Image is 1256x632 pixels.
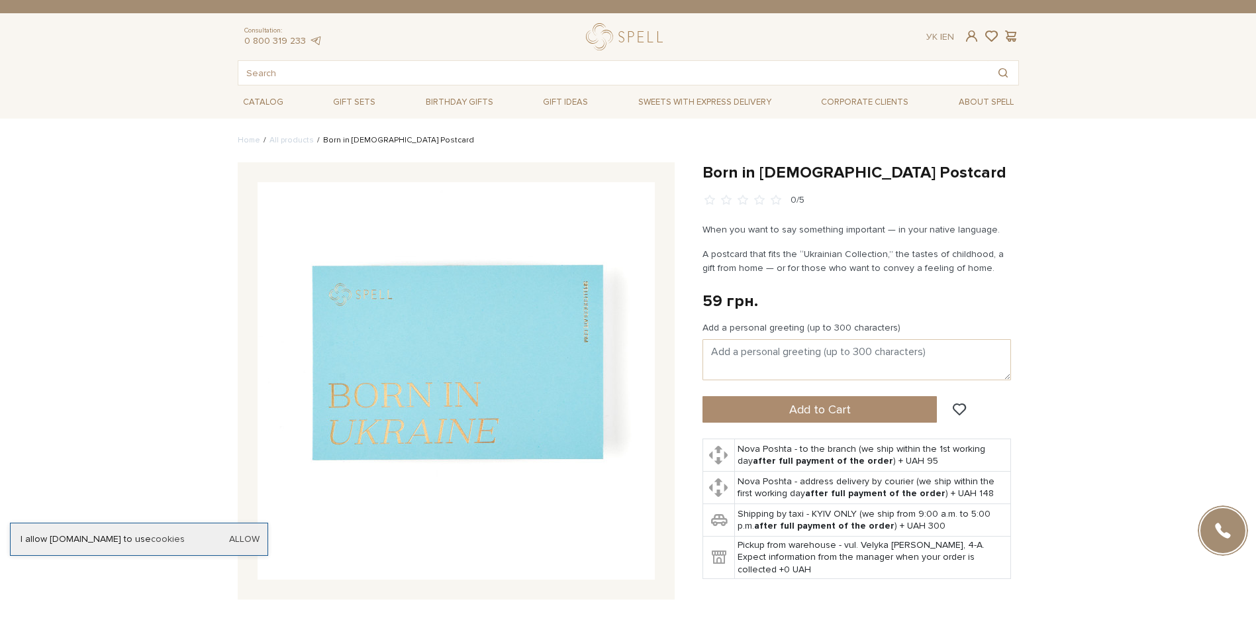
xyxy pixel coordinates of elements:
[735,504,1011,537] td: Shipping by taxi - KYIV ONLY (we ship from 9:00 a.m. to 5:00 p.m. ) + UAH 300
[753,455,893,466] b: after full payment of the order
[702,223,1013,237] p: When you want to say something important — in your native language.
[538,92,593,113] span: Gift ideas
[420,92,499,113] span: Birthday gifts
[988,61,1018,85] button: Search
[328,92,381,113] span: Gift sets
[940,31,942,42] span: |
[633,91,777,113] a: Sweets with express delivery
[926,31,954,43] div: En
[244,35,306,46] a: 0 800 319 233
[754,520,894,531] b: after full payment of the order
[702,291,758,311] div: 59 грн.
[735,439,1011,472] td: Nova Poshta - to the branch (we ship within the 1st working day ) + UAH 95
[953,92,1019,113] span: About Spell
[735,472,1011,504] td: Nova Poshta - address delivery by courier (we ship within the first working day ) + UAH 148
[238,61,988,85] input: Search
[702,247,1013,275] p: A postcard that fits the “Ukrainian Collection,” the tastes of childhood, a gift from home — or f...
[789,402,851,417] span: Add to Cart
[229,533,260,545] a: Allow
[258,182,655,580] img: Born in Ukraine Postcard
[791,194,804,207] div: 0/5
[238,92,289,113] span: Catalog
[816,91,914,113] a: Corporate clients
[11,533,267,545] div: I allow [DOMAIN_NAME] to use
[151,533,185,545] a: cookies
[805,488,945,499] b: after full payment of the order
[702,322,900,334] label: Add a personal greeting (up to 300 characters)
[309,35,322,46] a: telegram
[238,135,260,145] a: Home
[702,162,1019,183] h1: Born in [DEMOGRAPHIC_DATA] Postcard
[314,134,474,146] li: Born in [DEMOGRAPHIC_DATA] Postcard
[269,135,314,145] a: All products
[926,31,938,42] a: Ук
[702,396,938,423] button: Add to Cart
[735,537,1011,579] td: Pickup from warehouse - vul. Velyka [PERSON_NAME], 4-A. Expect information from the manager when ...
[244,26,322,35] span: Consultation:
[586,23,669,50] a: logo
